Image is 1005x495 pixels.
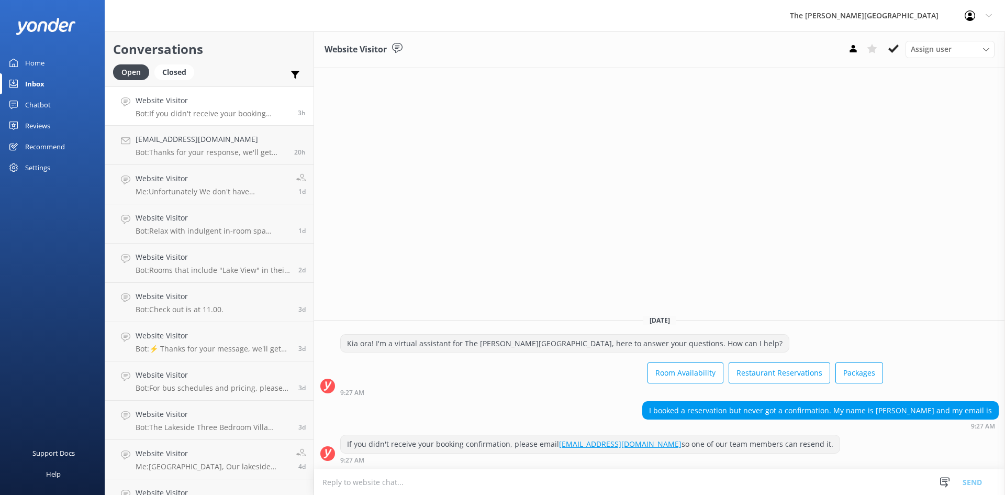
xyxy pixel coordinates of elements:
div: If you didn't receive your booking confirmation, please email so one of our team members can rese... [341,435,840,453]
h2: Conversations [113,39,306,59]
h4: Website Visitor [136,95,290,106]
button: Restaurant Reservations [729,362,830,383]
h4: Website Visitor [136,369,291,381]
a: Open [113,66,154,78]
a: [EMAIL_ADDRESS][DOMAIN_NAME]Bot:Thanks for your response, we'll get back to you as soon as we can... [105,126,314,165]
a: Website VisitorBot:If you didn't receive your booking confirmation, please email [EMAIL_ADDRESS][... [105,86,314,126]
span: Sep 12 2025 05:13pm (UTC +12:00) Pacific/Auckland [298,226,306,235]
div: Open [113,64,149,80]
span: Sep 11 2025 02:49pm (UTC +12:00) Pacific/Auckland [298,266,306,274]
span: [DATE] [643,316,676,325]
span: Sep 11 2025 04:38am (UTC +12:00) Pacific/Auckland [298,344,306,353]
span: Sep 10 2025 10:24am (UTC +12:00) Pacific/Auckland [298,462,306,471]
span: Sep 13 2025 04:29pm (UTC +12:00) Pacific/Auckland [294,148,306,157]
div: Sep 14 2025 09:27am (UTC +12:00) Pacific/Auckland [340,389,883,396]
span: Sep 10 2025 05:52pm (UTC +12:00) Pacific/Auckland [298,383,306,392]
button: Room Availability [647,362,723,383]
div: Home [25,52,44,73]
a: Website VisitorBot:Relax with indulgent in-room spa treatments by Indulge Mobile Spa, offering ex... [105,204,314,244]
p: Bot: If you didn't receive your booking confirmation, please email [EMAIL_ADDRESS][DOMAIN_NAME] s... [136,109,290,118]
a: Website VisitorBot:Rooms that include "Lake View" in their name, along with our Penthouses and Vi... [105,244,314,283]
div: Help [46,464,61,485]
h4: Website Visitor [136,173,288,184]
p: Bot: Check out is at 11.00. [136,305,224,314]
h4: Website Visitor [136,251,291,263]
a: Website VisitorBot:The Lakeside Three Bedroom Villa amenities do not specifically mention a washe... [105,401,314,440]
span: Sep 13 2025 05:54am (UTC +12:00) Pacific/Auckland [298,187,306,196]
div: I booked a reservation but never got a confirmation. My name is [PERSON_NAME] and my email is [643,402,998,420]
h4: [EMAIL_ADDRESS][DOMAIN_NAME] [136,134,286,145]
p: Bot: The Lakeside Three Bedroom Villa amenities do not specifically mention a washer and dryer. [136,423,291,432]
h4: Website Visitor [136,291,224,302]
h3: Website Visitor [325,43,387,57]
strong: 9:27 AM [340,457,364,464]
div: Inbox [25,73,44,94]
span: Sep 11 2025 10:39am (UTC +12:00) Pacific/Auckland [298,305,306,314]
div: Kia ora! I'm a virtual assistant for The [PERSON_NAME][GEOGRAPHIC_DATA], here to answer your ques... [341,335,789,353]
p: Bot: Thanks for your response, we'll get back to you as soon as we can during opening hours. [136,148,286,157]
div: Support Docs [32,443,75,464]
a: Website VisitorBot:Check out is at 11.00.3d [105,283,314,322]
h4: Website Visitor [136,212,291,224]
a: Website VisitorBot:⚡ Thanks for your message, we'll get back to you as soon as we can. You're als... [105,322,314,361]
p: Me: [GEOGRAPHIC_DATA], Our lakeside three bedroom do include laundry facilities, indeed. Apologie... [136,462,288,471]
p: Bot: Relax with indulgent in-room spa treatments by Indulge Mobile Spa, offering expert massages ... [136,226,291,236]
div: Closed [154,64,194,80]
a: [EMAIL_ADDRESS][DOMAIN_NAME] [559,439,682,449]
div: Settings [25,157,50,178]
div: Reviews [25,115,50,136]
strong: 9:27 AM [340,390,364,396]
p: Bot: ⚡ Thanks for your message, we'll get back to you as soon as we can. You're also welcome to k... [136,344,291,354]
span: Sep 14 2025 09:27am (UTC +12:00) Pacific/Auckland [298,108,306,117]
div: Sep 14 2025 09:27am (UTC +12:00) Pacific/Auckland [340,456,840,464]
div: Recommend [25,136,65,157]
h4: Website Visitor [136,330,291,342]
p: Me: Unfortunately We don't have availability on days you requested. [136,187,288,196]
span: Assign user [911,43,952,55]
div: Chatbot [25,94,51,115]
a: Website VisitorMe:Unfortunately We don't have availability on days you requested.1d [105,165,314,204]
h4: Website Visitor [136,409,291,420]
a: Website VisitorBot:For bus schedules and pricing, please visit [URL][DOMAIN_NAME].3d [105,361,314,401]
h4: Website Visitor [136,448,288,459]
p: Bot: For bus schedules and pricing, please visit [URL][DOMAIN_NAME]. [136,383,291,393]
button: Packages [835,362,883,383]
a: Website VisitorMe:[GEOGRAPHIC_DATA], Our lakeside three bedroom do include laundry facilities, in... [105,440,314,479]
img: yonder-white-logo.png [16,18,76,35]
div: Sep 14 2025 09:27am (UTC +12:00) Pacific/Auckland [642,422,999,430]
a: Closed [154,66,199,78]
span: Sep 10 2025 04:24pm (UTC +12:00) Pacific/Auckland [298,423,306,432]
p: Bot: Rooms that include "Lake View" in their name, along with our Penthouses and Villas/Residence... [136,266,291,275]
strong: 9:27 AM [971,423,995,430]
div: Assign User [906,41,995,58]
